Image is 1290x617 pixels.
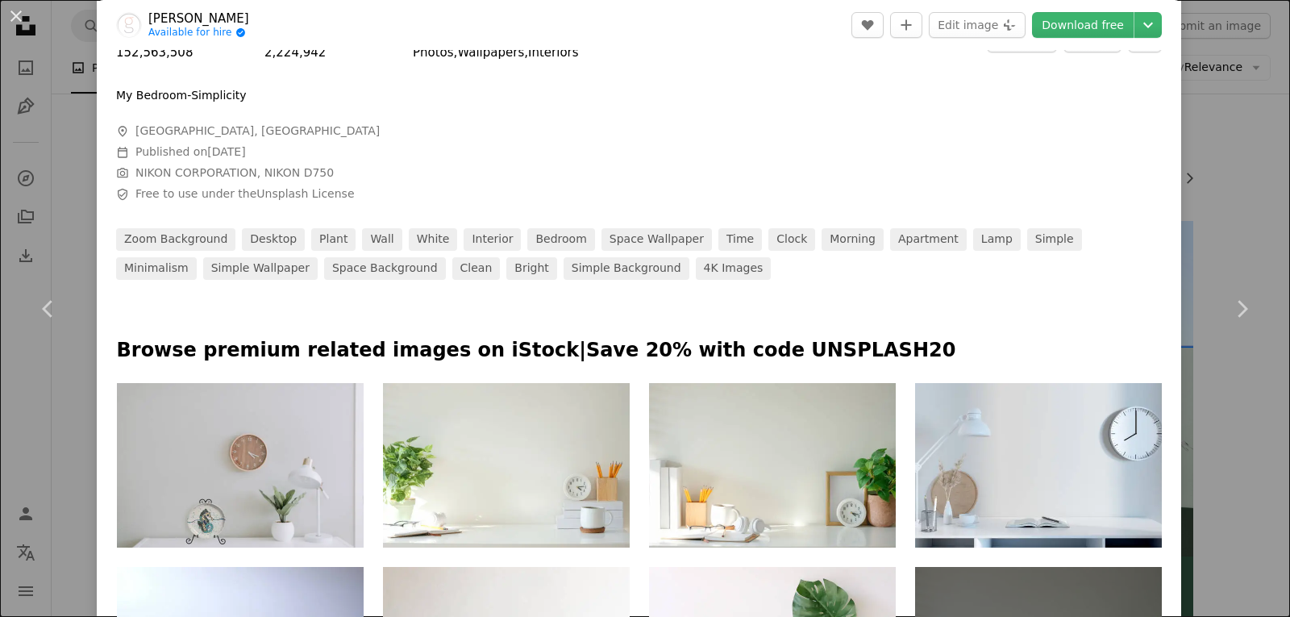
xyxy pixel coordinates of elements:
span: , [524,45,528,60]
a: space wallpaper [601,228,712,251]
a: Photos [413,45,454,60]
button: Add to Collection [890,12,922,38]
time: July 31, 2018 at 9:23:46 PM CDT [207,145,245,158]
img: Collection of empty decorative ceramic bowls. Composition captured from top view, flat lay. Place... [117,383,364,548]
span: Free to use under the [135,186,355,202]
button: Choose download size [1134,12,1162,38]
a: Next [1193,231,1290,386]
img: Go to Samantha Gades's profile [116,12,142,38]
p: My Bedroom-Simplicity [116,88,247,104]
a: Unsplash License [256,187,354,200]
a: 4K images [696,257,772,280]
a: Wallpapers [457,45,524,60]
button: Like [851,12,884,38]
a: bedroom [527,228,594,251]
a: plant [311,228,356,251]
a: bright [506,257,557,280]
a: Available for hire [148,27,249,40]
img: living roon working and reading zone design mock up wall [915,383,1162,548]
a: simple background [564,257,689,280]
span: 152,563,508 [116,45,193,60]
span: [GEOGRAPHIC_DATA], [GEOGRAPHIC_DATA] [135,123,380,140]
a: interior [464,228,521,251]
a: clock [768,228,815,251]
img: Desk setup includes an open notebook, glasses, a coffee mug, and headphones, complemented by a po... [649,383,896,548]
span: Published on [135,145,246,158]
a: lamp [973,228,1021,251]
span: , [454,45,458,60]
a: simple [1027,228,1082,251]
span: 2,224,942 [264,45,326,60]
a: simple wallpaper [203,257,318,280]
a: desktop [242,228,305,251]
a: wall [362,228,402,251]
a: apartment [890,228,967,251]
a: clean [452,257,501,280]
a: space background [324,257,446,280]
a: time [718,228,762,251]
p: Browse premium related images on iStock | Save 20% with code UNSPLASH20 [117,338,1162,364]
a: Interiors [528,45,579,60]
button: NIKON CORPORATION, NIKON D750 [135,165,334,181]
a: [PERSON_NAME] [148,10,249,27]
a: morning [822,228,884,251]
a: zoom background [116,228,235,251]
a: white [409,228,458,251]
a: minimalism [116,257,197,280]
button: Edit image [929,12,1026,38]
img: Bright and airy desk setup with a potted plant, clock, wooden pencil holder and stacked books. [383,383,630,548]
a: Download free [1032,12,1134,38]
